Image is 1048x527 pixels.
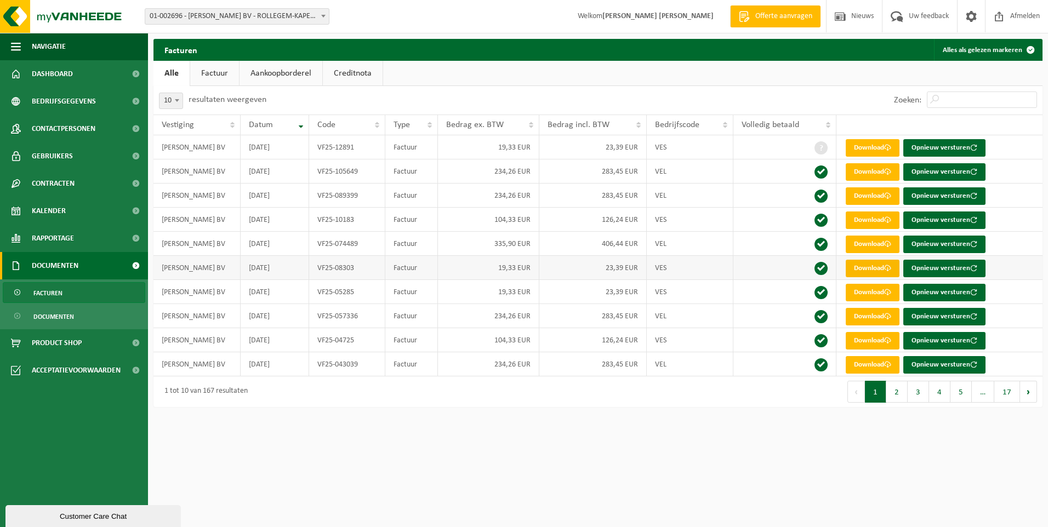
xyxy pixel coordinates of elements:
td: VF25-057336 [309,304,385,328]
td: Factuur [385,159,438,184]
td: VF25-10183 [309,208,385,232]
a: Download [846,332,899,350]
td: [PERSON_NAME] BV [153,256,241,280]
td: Factuur [385,184,438,208]
td: 335,90 EUR [438,232,539,256]
td: VF25-04725 [309,328,385,352]
td: Factuur [385,208,438,232]
button: Opnieuw versturen [903,308,986,325]
a: Download [846,187,899,205]
td: 283,45 EUR [539,159,647,184]
td: VEL [647,304,733,328]
td: 104,33 EUR [438,208,539,232]
a: Facturen [3,282,145,303]
td: [PERSON_NAME] BV [153,328,241,352]
button: 17 [994,381,1020,403]
a: Download [846,284,899,301]
td: VF25-12891 [309,135,385,159]
td: VEL [647,352,733,376]
a: Download [846,356,899,374]
span: Datum [249,121,273,129]
td: 19,33 EUR [438,280,539,304]
td: VF25-043039 [309,352,385,376]
td: VF25-05285 [309,280,385,304]
td: Factuur [385,352,438,376]
td: 234,26 EUR [438,352,539,376]
td: Factuur [385,256,438,280]
td: [DATE] [241,328,309,352]
td: [DATE] [241,135,309,159]
span: Bedrag incl. BTW [548,121,610,129]
span: Vestiging [162,121,194,129]
td: VF25-08303 [309,256,385,280]
td: 234,26 EUR [438,159,539,184]
td: 234,26 EUR [438,184,539,208]
td: [DATE] [241,184,309,208]
td: 406,44 EUR [539,232,647,256]
span: Bedrijfsgegevens [32,88,96,115]
span: Contracten [32,170,75,197]
td: [DATE] [241,352,309,376]
span: Dashboard [32,60,73,88]
td: VES [647,208,733,232]
button: Opnieuw versturen [903,356,986,374]
td: VES [647,135,733,159]
a: Factuur [190,61,239,86]
td: [DATE] [241,159,309,184]
td: [PERSON_NAME] BV [153,232,241,256]
button: Opnieuw versturen [903,187,986,205]
td: 126,24 EUR [539,328,647,352]
td: [DATE] [241,208,309,232]
button: Opnieuw versturen [903,163,986,181]
button: Opnieuw versturen [903,139,986,157]
td: [DATE] [241,280,309,304]
a: Alle [153,61,190,86]
td: 104,33 EUR [438,328,539,352]
td: [DATE] [241,304,309,328]
td: 19,33 EUR [438,256,539,280]
button: 2 [886,381,908,403]
h2: Facturen [153,39,208,60]
span: Rapportage [32,225,74,252]
td: 283,45 EUR [539,184,647,208]
span: 10 [159,93,183,109]
span: Kalender [32,197,66,225]
a: Download [846,260,899,277]
td: VES [647,328,733,352]
button: Next [1020,381,1037,403]
td: [DATE] [241,232,309,256]
td: [PERSON_NAME] BV [153,208,241,232]
button: Opnieuw versturen [903,284,986,301]
td: 126,24 EUR [539,208,647,232]
td: Factuur [385,135,438,159]
span: Bedrijfscode [655,121,699,129]
span: 10 [160,93,183,108]
td: VEL [647,159,733,184]
button: Opnieuw versturen [903,211,986,229]
td: VF25-074489 [309,232,385,256]
button: 3 [908,381,929,403]
span: Offerte aanvragen [753,11,815,22]
a: Creditnota [323,61,383,86]
td: 23,39 EUR [539,280,647,304]
td: VF25-089399 [309,184,385,208]
td: [PERSON_NAME] BV [153,159,241,184]
div: 1 tot 10 van 167 resultaten [159,382,248,402]
td: 283,45 EUR [539,304,647,328]
button: Opnieuw versturen [903,260,986,277]
a: Documenten [3,306,145,326]
span: Acceptatievoorwaarden [32,357,121,384]
span: Gebruikers [32,142,73,170]
td: [PERSON_NAME] BV [153,304,241,328]
label: resultaten weergeven [189,95,266,104]
button: 1 [865,381,886,403]
a: Download [846,308,899,325]
td: VEL [647,232,733,256]
span: Bedrag ex. BTW [446,121,504,129]
td: Factuur [385,328,438,352]
a: Download [846,139,899,157]
td: 234,26 EUR [438,304,539,328]
span: Facturen [33,283,62,303]
a: Download [846,211,899,229]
